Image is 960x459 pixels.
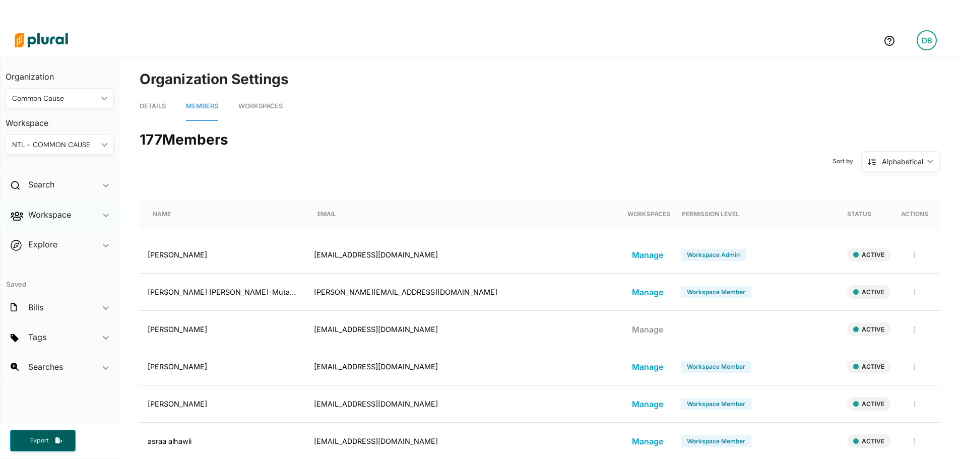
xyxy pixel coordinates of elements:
div: WORKSPACES [627,200,670,228]
span: Details [140,102,166,110]
button: Manage [622,247,673,263]
h2: Explore [28,239,57,250]
button: Manage [622,359,673,374]
button: Export [10,430,76,451]
div: PERMISSION LEVEL [682,200,739,228]
div: WORKSPACES [627,210,670,218]
button: ACTIVE [847,434,890,448]
div: [PERSON_NAME] [148,400,207,408]
h2: Workspace [28,209,71,220]
h3: Workspace [6,108,114,130]
button: ACTIVE [847,285,890,299]
div: Workspace Member [681,286,751,298]
div: [PERSON_NAME] [148,362,207,371]
div: ACTIONS [901,200,928,228]
h3: Organization [6,62,114,84]
div: PERMISSION LEVEL [682,210,739,218]
div: [EMAIL_ADDRESS][DOMAIN_NAME] [314,325,438,334]
div: [PERSON_NAME] [148,325,207,334]
h4: Saved [1,267,119,292]
span: Export [23,436,55,445]
div: asraa alhawli [148,437,191,445]
h2: Tags [28,332,46,343]
h2: Searches [28,361,63,372]
div: ACTIONS [901,210,928,218]
div: NAME [153,200,171,228]
div: STATUS [847,210,871,218]
button: Manage [622,397,673,412]
div: Common Cause [12,93,97,104]
div: [PERSON_NAME][EMAIL_ADDRESS][DOMAIN_NAME] [314,288,497,296]
div: EMAIL [317,200,336,228]
button: ACTIVE [847,360,890,373]
h2: Bills [28,302,43,313]
span: Workspaces [238,102,283,110]
div: [PERSON_NAME] [PERSON_NAME]-Mutakallim [148,288,298,296]
span: Members [186,102,218,110]
button: ACTIVE [847,248,890,261]
div: Workspace Admin [681,249,746,261]
button: Manage [622,322,673,337]
button: ACTIVE [847,322,890,336]
div: [PERSON_NAME] [148,250,207,259]
div: [EMAIL_ADDRESS][DOMAIN_NAME] [314,250,438,259]
h2: Search [28,179,54,190]
button: Manage [622,285,673,300]
a: Workspaces [238,92,283,121]
div: Workspace Member [681,361,751,373]
div: [EMAIL_ADDRESS][DOMAIN_NAME] [314,400,438,408]
div: [EMAIL_ADDRESS][DOMAIN_NAME] [314,437,438,445]
button: Manage [622,434,673,449]
div: Workspace Member [681,398,751,410]
h1: Organization Settings [140,69,940,90]
iframe: Intercom live chat [926,425,950,449]
span: Sort by [833,157,861,166]
a: Details [140,92,166,121]
div: [EMAIL_ADDRESS][DOMAIN_NAME] [314,362,438,371]
div: EMAIL [317,210,336,218]
div: NAME [153,210,171,218]
div: 177 Member s [140,131,940,148]
a: Members [186,92,218,121]
div: Workspace Member [681,435,751,447]
div: STATUS [847,200,871,228]
a: DB [909,26,945,54]
img: Logo for Plural [6,23,77,58]
div: NTL - COMMON CAUSE [12,140,97,150]
div: DB [917,30,937,50]
button: ACTIVE [847,397,890,411]
div: Alphabetical [882,156,923,167]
